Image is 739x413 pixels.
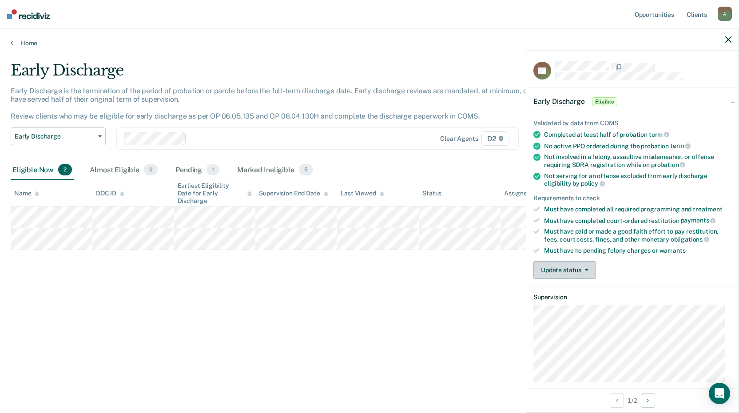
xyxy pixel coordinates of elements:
[651,161,686,168] span: probation
[7,9,50,19] img: Recidiviz
[533,195,731,202] div: Requirements to check
[88,160,159,180] div: Almost Eligible
[709,383,730,404] div: Open Intercom Messenger
[581,180,605,187] span: policy
[174,160,221,180] div: Pending
[526,87,739,116] div: Early DischargeEligible
[544,247,731,254] div: Must have no pending felony charges or
[14,190,39,197] div: Name
[526,389,739,412] div: 1 / 2
[259,190,328,197] div: Supervision End Date
[718,7,732,21] div: A
[544,228,731,243] div: Must have paid or made a good faith effort to pay restitution, fees, court costs, fines, and othe...
[693,206,723,213] span: treatment
[544,131,731,139] div: Completed at least half of probation
[533,261,596,279] button: Update status
[11,61,565,87] div: Early Discharge
[178,182,252,204] div: Earliest Eligibility Date for Early Discharge
[504,190,546,197] div: Assigned to
[660,247,686,254] span: warrants
[58,164,72,175] span: 2
[11,87,562,121] p: Early Discharge is the termination of the period of probation or parole before the full-term disc...
[11,160,74,180] div: Eligible Now
[544,142,731,150] div: No active PPO ordered during the probation
[671,236,709,243] span: obligations
[544,217,731,225] div: Must have completed court-ordered restitution
[481,131,509,146] span: D2
[144,164,158,175] span: 0
[96,190,124,197] div: DOC ID
[610,393,624,408] button: Previous Opportunity
[533,294,731,301] dt: Supervision
[11,39,728,47] a: Home
[341,190,384,197] div: Last Viewed
[15,133,95,140] span: Early Discharge
[440,135,478,143] div: Clear agents
[670,142,691,149] span: term
[422,190,441,197] div: Status
[533,119,731,127] div: Validated by data from COMS
[681,217,716,224] span: payments
[207,164,219,175] span: 1
[544,206,731,213] div: Must have completed all required programming and
[533,97,585,106] span: Early Discharge
[299,164,313,175] span: 5
[641,393,655,408] button: Next Opportunity
[592,97,617,106] span: Eligible
[235,160,315,180] div: Marked Ineligible
[544,172,731,187] div: Not serving for an offense excluded from early discharge eligibility by
[649,131,669,138] span: term
[544,153,731,168] div: Not involved in a felony, assaultive misdemeanor, or offense requiring SORA registration while on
